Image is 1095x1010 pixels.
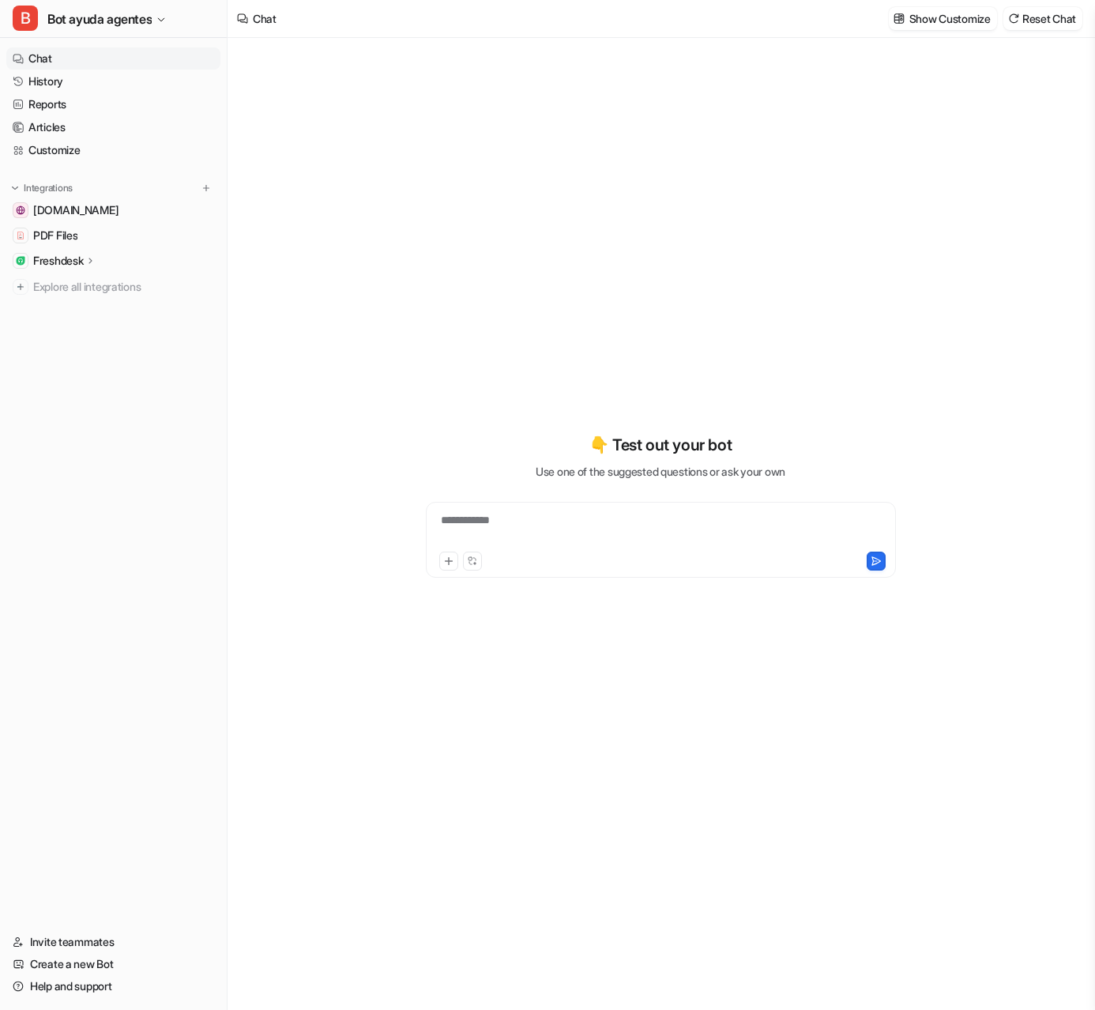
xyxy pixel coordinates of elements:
[33,202,119,218] span: [DOMAIN_NAME]
[33,253,83,269] p: Freshdesk
[33,228,77,243] span: PDF Files
[6,931,220,953] a: Invite teammates
[16,256,25,266] img: Freshdesk
[47,8,152,30] span: Bot ayuda agentes
[6,975,220,997] a: Help and support
[253,10,277,27] div: Chat
[6,116,220,138] a: Articles
[6,70,220,92] a: History
[6,180,77,196] button: Integrations
[9,183,21,194] img: expand menu
[536,463,785,480] p: Use one of the suggested questions or ask your own
[909,10,991,27] p: Show Customize
[13,279,28,295] img: explore all integrations
[6,47,220,70] a: Chat
[201,183,212,194] img: menu_add.svg
[6,93,220,115] a: Reports
[1008,13,1019,24] img: reset
[6,139,220,161] a: Customize
[889,7,997,30] button: Show Customize
[589,433,732,457] p: 👇 Test out your bot
[6,224,220,247] a: PDF FilesPDF Files
[6,953,220,975] a: Create a new Bot
[6,199,220,221] a: www.fricosmos.com[DOMAIN_NAME]
[33,274,214,300] span: Explore all integrations
[24,182,73,194] p: Integrations
[6,276,220,298] a: Explore all integrations
[16,205,25,215] img: www.fricosmos.com
[16,231,25,240] img: PDF Files
[894,13,905,24] img: customize
[13,6,38,31] span: B
[1003,7,1082,30] button: Reset Chat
